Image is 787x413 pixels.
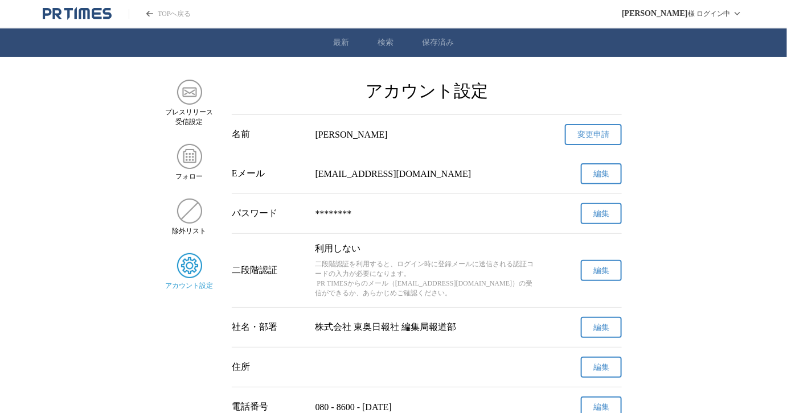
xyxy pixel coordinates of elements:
[565,124,622,145] a: 変更申請
[232,321,306,333] div: 社名・部署
[593,209,609,219] span: 編集
[581,357,622,378] button: 編集
[315,402,539,412] p: 080 - 8600 - [DATE]
[315,321,539,333] p: 株式会社 東奥日報社 編集局報道部
[593,266,609,276] span: 編集
[593,323,609,333] span: 編集
[315,259,539,298] p: 二段階認証を利用すると、ログイン時に登録メールに送信される認証コードの入力が必要になります。 PR TIMESからのメール（[EMAIL_ADDRESS][DOMAIN_NAME]）の受信ができ...
[315,243,539,255] p: 利用しない
[166,108,214,127] span: プレスリリース 受信設定
[166,281,214,291] span: アカウント設定
[422,38,454,48] a: 保存済み
[177,80,202,105] img: プレスリリース 受信設定
[593,402,609,412] span: 編集
[593,362,609,373] span: 編集
[581,260,622,281] button: 編集
[232,80,622,103] h2: アカウント設定
[581,203,622,224] button: 編集
[177,253,202,278] img: アカウント設定
[176,172,203,181] span: フォロー
[315,169,539,179] p: [EMAIL_ADDRESS][DOMAIN_NAME]
[173,226,207,236] span: 除外リスト
[129,9,191,19] a: PR TIMESのトップページはこちら
[43,7,112,20] a: PR TIMESのトップページはこちら
[232,168,306,180] div: Eメール
[177,199,202,224] img: 除外リスト
[333,38,349,48] a: 最新
[232,361,306,373] div: 住所
[232,208,306,220] div: パスワード
[165,80,214,127] a: プレスリリース 受信設定プレスリリース 受信設定
[581,317,622,338] button: 編集
[622,9,688,18] span: [PERSON_NAME]
[378,38,393,48] a: 検索
[165,199,214,236] a: 除外リスト除外リスト
[593,169,609,179] span: 編集
[315,130,539,140] div: [PERSON_NAME]
[232,129,306,141] div: 名前
[177,144,202,169] img: フォロー
[165,144,214,181] a: フォローフォロー
[581,163,622,184] button: 編集
[232,401,306,413] div: 電話番号
[232,265,306,276] div: 二段階認証
[165,253,214,291] a: アカウント設定アカウント設定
